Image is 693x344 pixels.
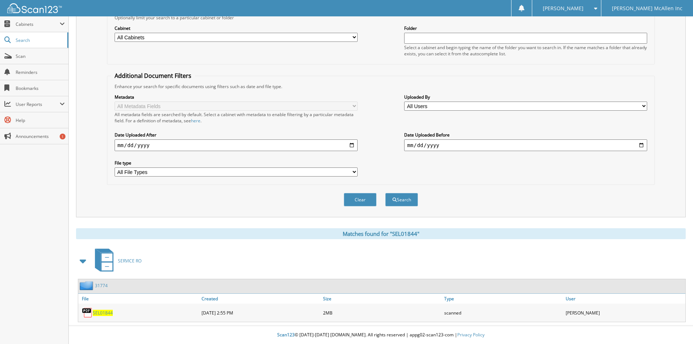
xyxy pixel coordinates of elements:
span: Scan123 [277,332,295,338]
div: 1 [60,134,65,139]
a: 31774 [95,282,108,289]
span: User Reports [16,101,60,107]
div: Optionally limit your search to a particular cabinet or folder [111,15,651,21]
a: here [191,118,200,124]
a: User [564,294,685,304]
label: Folder [404,25,647,31]
span: Help [16,117,65,123]
legend: Additional Document Filters [111,72,195,80]
div: [PERSON_NAME] [564,305,685,320]
div: Matches found for "SEL01844" [76,228,686,239]
label: Uploaded By [404,94,647,100]
iframe: Chat Widget [657,309,693,344]
div: All metadata fields are searched by default. Select a cabinet with metadata to enable filtering b... [115,111,358,124]
div: Enhance your search for specific documents using filters such as date and file type. [111,83,651,90]
span: Cabinets [16,21,60,27]
div: [DATE] 2:55 PM [200,305,321,320]
label: Cabinet [115,25,358,31]
a: SERVICE RO [91,246,142,275]
label: Date Uploaded After [115,132,358,138]
div: © [DATE]-[DATE] [DOMAIN_NAME]. All rights reserved | appg02-scan123-com | [69,326,693,344]
a: Type [442,294,564,304]
input: start [115,139,358,151]
a: File [78,294,200,304]
label: Date Uploaded Before [404,132,647,138]
div: Select a cabinet and begin typing the name of the folder you want to search in. If the name match... [404,44,647,57]
img: scan123-logo-white.svg [7,3,62,13]
span: Announcements [16,133,65,139]
a: Privacy Policy [457,332,485,338]
button: Search [385,193,418,206]
span: Bookmarks [16,85,65,91]
a: Size [321,294,443,304]
img: PDF.png [82,307,93,318]
div: 2MB [321,305,443,320]
span: SERVICE RO [118,258,142,264]
span: [PERSON_NAME] [543,6,584,11]
span: [PERSON_NAME] McAllen Inc [612,6,682,11]
span: Reminders [16,69,65,75]
label: Metadata [115,94,358,100]
button: Clear [344,193,377,206]
a: Created [200,294,321,304]
label: File type [115,160,358,166]
img: folder2.png [80,281,95,290]
span: Scan [16,53,65,59]
div: scanned [442,305,564,320]
a: SEL01844 [93,310,113,316]
input: end [404,139,647,151]
span: Search [16,37,64,43]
